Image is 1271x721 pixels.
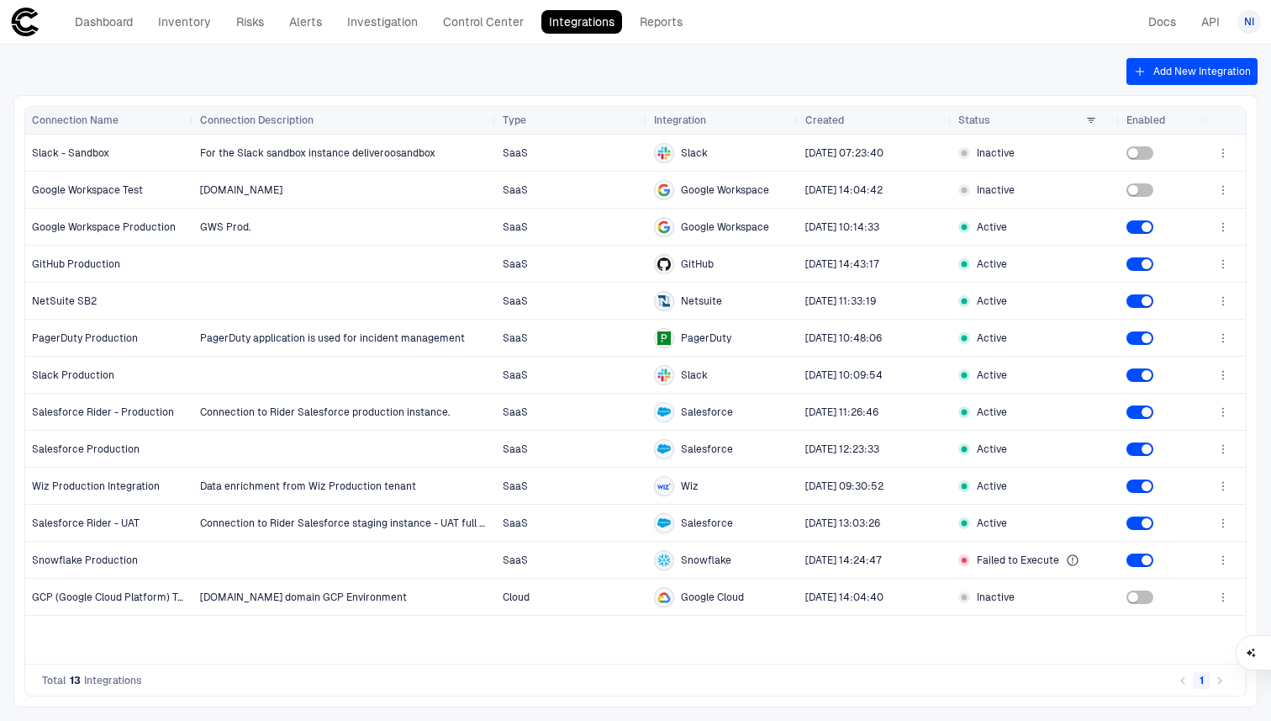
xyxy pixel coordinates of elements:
[977,517,1007,530] span: Active
[805,258,879,270] span: [DATE] 14:43:17
[958,114,990,127] span: Status
[84,674,142,687] span: Integrations
[503,147,528,159] span: SaaS
[977,480,1007,493] span: Active
[1141,10,1184,34] a: Docs
[32,220,176,234] span: Google Workspace Production
[503,295,528,307] span: SaaS
[657,183,671,197] div: Google Workspace
[32,294,97,308] span: NetSuite SB2
[1126,58,1258,85] button: Add New Integration
[977,331,1007,345] span: Active
[32,480,160,493] span: Wiz Production Integration
[805,221,879,233] span: [DATE] 10:14:33
[200,591,407,603] span: [DOMAIN_NAME] domain GCP Environment
[67,10,140,34] a: Dashboard
[805,295,876,307] span: [DATE] 11:33:19
[1126,114,1165,127] span: Enabled
[805,406,878,418] span: [DATE] 11:26:46
[977,554,1059,567] span: Failed to Execute
[229,10,272,34] a: Risks
[657,406,671,419] div: Salesforce
[805,332,882,344] span: [DATE] 10:48:06
[657,443,671,456] div: Salesforce
[805,480,883,492] span: [DATE] 09:30:52
[32,368,114,382] span: Slack Production
[340,10,425,34] a: Investigation
[200,221,251,233] span: GWS Prod.
[657,480,671,493] div: Wiz
[503,591,530,603] span: Cloud
[503,406,528,418] span: SaaS
[681,480,699,493] span: Wiz
[200,332,465,344] span: PagerDuty application is used for incident management
[681,183,769,197] span: Google Workspace
[503,221,528,233] span: SaaS
[977,294,1007,308] span: Active
[503,369,528,381] span: SaaS
[32,257,120,271] span: GitHub Production
[503,258,528,270] span: SaaS
[681,406,733,419] span: Salesforce
[657,146,671,160] div: Slack
[32,114,119,127] span: Connection Name
[541,10,622,34] a: Integrations
[977,257,1007,271] span: Active
[503,114,526,127] span: Type
[70,674,81,687] span: 13
[681,257,714,271] span: GitHub
[503,443,528,455] span: SaaS
[503,184,528,196] span: SaaS
[32,517,140,530] span: Salesforce Rider - UAT
[32,331,138,345] span: PagerDuty Production
[503,554,528,566] span: SaaS
[681,331,731,345] span: PagerDuty
[805,517,880,529] span: [DATE] 13:03:26
[977,591,1015,604] span: Inactive
[681,443,733,456] span: Salesforce
[977,443,1007,456] span: Active
[32,406,174,419] span: Salesforce Rider - Production
[681,368,708,382] span: Slack
[1194,10,1227,34] a: API
[657,294,671,308] div: Netsuite
[503,332,528,344] span: SaaS
[282,10,330,34] a: Alerts
[805,443,879,455] span: [DATE] 12:23:33
[805,184,883,196] span: [DATE] 14:04:42
[681,294,722,308] span: Netsuite
[435,10,531,34] a: Control Center
[681,591,744,604] span: Google Cloud
[150,10,219,34] a: Inventory
[977,406,1007,419] span: Active
[657,257,671,271] div: GitHub
[681,517,733,530] span: Salesforce
[657,554,671,567] div: Snowflake
[977,368,1007,382] span: Active
[654,114,706,127] span: Integration
[657,591,671,604] div: Google Cloud
[32,591,187,604] span: GCP (Google Cloud Platform) Test
[805,114,844,127] span: Created
[1244,15,1254,29] span: NI
[681,554,731,567] span: Snowflake
[32,183,143,197] span: Google Workspace Test
[657,331,671,345] div: PagerDuty
[200,406,450,418] span: Connection to Rider Salesforce production instance.
[657,517,671,530] div: Salesforce
[32,554,138,567] span: Snowflake Production
[200,114,314,127] span: Connection Description
[1173,671,1229,691] nav: pagination navigation
[977,146,1015,160] span: Inactive
[200,480,416,492] span: Data enrichment from Wiz Production tenant
[200,184,282,196] span: [DOMAIN_NAME]
[657,220,671,234] div: Google Workspace
[805,369,883,381] span: [DATE] 10:09:54
[657,368,671,382] div: Slack
[977,220,1007,234] span: Active
[681,220,769,234] span: Google Workspace
[977,183,1015,197] span: Inactive
[681,146,708,160] span: Slack
[200,517,546,529] span: Connection to Rider Salesforce staging instance - UAT full copy sandbox.
[805,147,883,159] span: [DATE] 07:23:40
